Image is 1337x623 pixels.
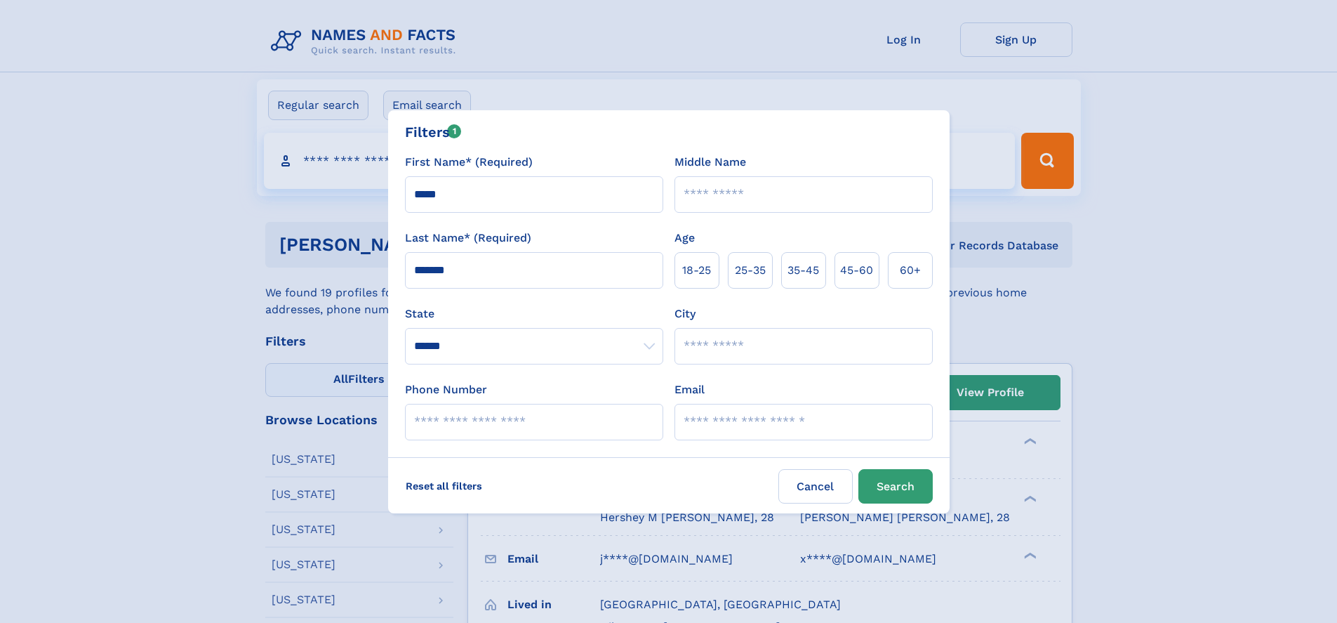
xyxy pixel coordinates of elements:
label: Phone Number [405,381,487,398]
span: 18‑25 [682,262,711,279]
label: Email [674,381,705,398]
span: 35‑45 [787,262,819,279]
label: State [405,306,663,322]
span: 60+ [900,262,921,279]
label: Middle Name [674,154,746,171]
label: Last Name* (Required) [405,230,531,247]
div: Filters [405,122,462,143]
label: First Name* (Required) [405,154,533,171]
label: City [674,306,696,322]
label: Reset all filters [397,469,491,503]
label: Age [674,230,695,247]
label: Cancel [778,469,853,504]
span: 45‑60 [840,262,873,279]
span: 25‑35 [735,262,766,279]
button: Search [858,469,933,504]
